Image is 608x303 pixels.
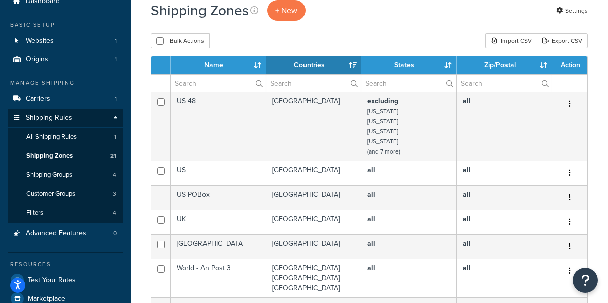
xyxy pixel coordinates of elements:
span: Filters [26,209,43,217]
span: Shipping Groups [26,171,72,179]
b: all [463,165,471,175]
li: Shipping Rules [8,109,123,223]
b: all [367,189,375,200]
span: All Shipping Rules [26,133,77,141]
td: [GEOGRAPHIC_DATA] [266,234,362,259]
td: World - An Post 3 [171,259,266,297]
a: Origins 1 [8,50,123,69]
a: Advanced Features 0 [8,224,123,243]
input: Search [457,75,552,92]
span: + New [275,5,297,16]
a: Shipping Rules [8,109,123,127]
td: [GEOGRAPHIC_DATA] [266,92,362,161]
span: 1 [115,95,117,103]
b: all [367,263,375,273]
h1: Shipping Zones [151,1,249,20]
small: [US_STATE] [367,107,398,116]
span: 1 [115,37,117,45]
span: Shipping Rules [26,114,72,122]
a: Export CSV [537,33,588,48]
button: Bulk Actions [151,33,210,48]
a: Shipping Zones 21 [8,146,123,165]
input: Search [361,75,456,92]
li: Customer Groups [8,185,123,203]
li: All Shipping Rules [8,128,123,146]
td: [GEOGRAPHIC_DATA] [266,185,362,210]
span: Advanced Features [26,229,86,238]
span: Shipping Zones [26,151,73,160]
b: all [463,96,471,106]
a: All Shipping Rules 1 [8,128,123,146]
span: Customer Groups [26,190,75,198]
td: [GEOGRAPHIC_DATA] [266,161,362,185]
span: 1 [115,55,117,64]
span: 3 [113,190,116,198]
span: Test Your Rates [28,276,76,285]
input: Search [171,75,266,92]
b: all [463,214,471,224]
span: 21 [110,151,116,160]
b: all [463,263,471,273]
span: Carriers [26,95,50,103]
li: Advanced Features [8,224,123,243]
th: States: activate to sort column ascending [361,56,457,74]
span: Origins [26,55,48,64]
input: Search [266,75,361,92]
small: [US_STATE] [367,137,398,146]
li: Origins [8,50,123,69]
span: 1 [114,133,116,141]
th: Name: activate to sort column ascending [171,56,266,74]
a: Carriers 1 [8,90,123,108]
a: Customer Groups 3 [8,185,123,203]
span: 4 [113,209,116,217]
div: Resources [8,260,123,269]
td: US [171,161,266,185]
b: all [463,238,471,249]
small: [US_STATE] [367,127,398,136]
a: Settings [556,4,588,18]
td: US POBox [171,185,266,210]
span: 4 [113,171,116,179]
b: all [367,238,375,249]
b: all [367,165,375,175]
a: Filters 4 [8,204,123,222]
a: Websites 1 [8,32,123,50]
th: Action [552,56,587,74]
button: Open Resource Center [573,268,598,293]
div: Manage Shipping [8,79,123,87]
li: Shipping Zones [8,146,123,165]
b: all [367,214,375,224]
td: [GEOGRAPHIC_DATA] [GEOGRAPHIC_DATA] [GEOGRAPHIC_DATA] [266,259,362,297]
li: Carriers [8,90,123,108]
th: Zip/Postal: activate to sort column ascending [457,56,552,74]
small: (and 7 more) [367,147,400,156]
b: all [463,189,471,200]
b: excluding [367,96,398,106]
td: [GEOGRAPHIC_DATA] [266,210,362,234]
li: Shipping Groups [8,166,123,184]
div: Basic Setup [8,21,123,29]
td: UK [171,210,266,234]
a: Test Your Rates [8,271,123,289]
td: US 48 [171,92,266,161]
li: Filters [8,204,123,222]
div: Import CSV [485,33,537,48]
th: Countries: activate to sort column ascending [266,56,362,74]
small: [US_STATE] [367,117,398,126]
td: [GEOGRAPHIC_DATA] [171,234,266,259]
span: 0 [113,229,117,238]
li: Websites [8,32,123,50]
span: Websites [26,37,54,45]
a: Shipping Groups 4 [8,166,123,184]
